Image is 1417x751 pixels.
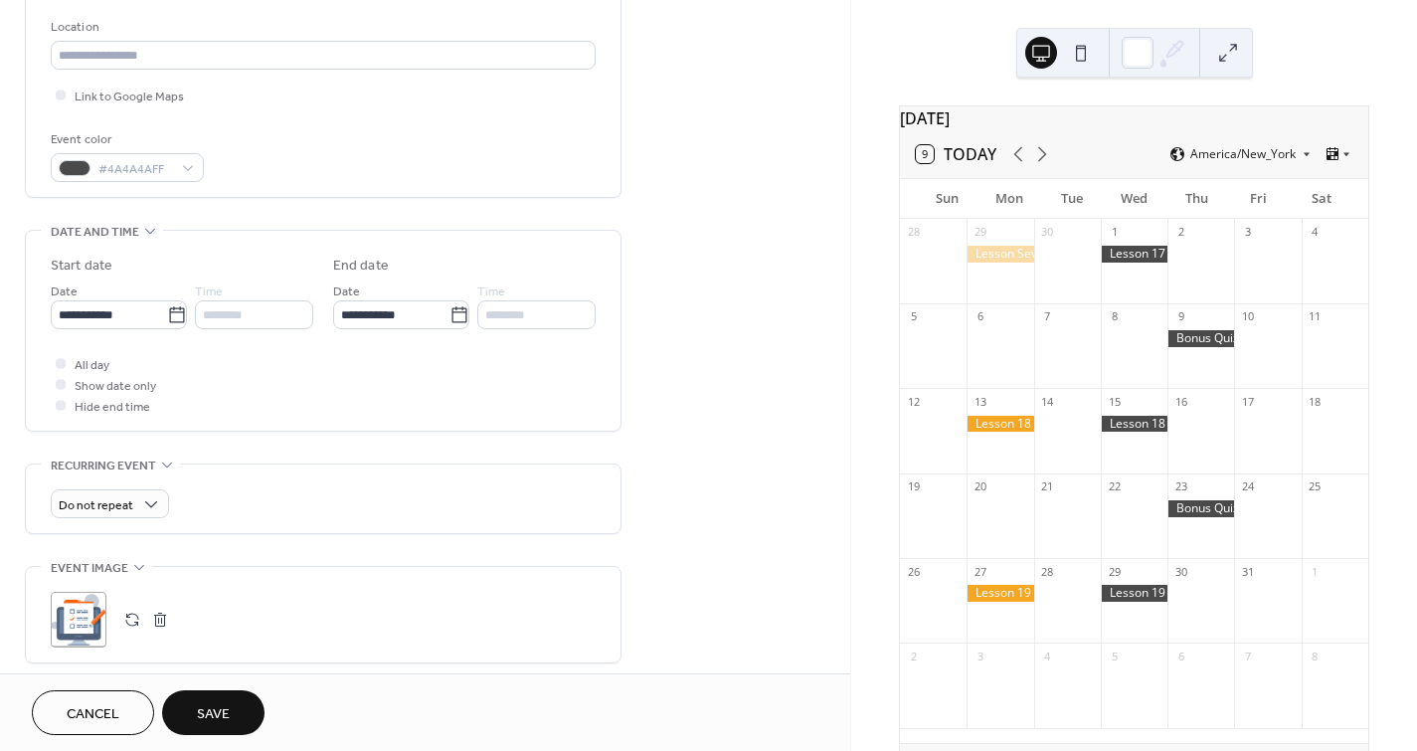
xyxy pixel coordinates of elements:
[1308,479,1323,494] div: 25
[51,558,128,579] span: Event image
[1040,479,1055,494] div: 21
[51,592,106,648] div: ;
[1107,649,1122,663] div: 5
[1103,179,1165,219] div: Wed
[1228,179,1291,219] div: Fri
[1308,564,1323,579] div: 1
[1040,564,1055,579] div: 28
[197,704,230,725] span: Save
[1107,225,1122,240] div: 1
[75,376,156,397] span: Show date only
[967,585,1033,602] div: Lesson 19 Available
[1107,394,1122,409] div: 15
[1240,479,1255,494] div: 24
[1173,479,1188,494] div: 23
[909,140,1003,168] button: 9Today
[51,456,156,476] span: Recurring event
[906,309,921,324] div: 5
[51,282,78,302] span: Date
[978,179,1041,219] div: Mon
[1173,225,1188,240] div: 2
[1308,225,1323,240] div: 4
[1107,309,1122,324] div: 8
[1240,225,1255,240] div: 3
[967,246,1033,263] div: Lesson Seventeen Available
[51,222,139,243] span: Date and time
[333,256,389,277] div: End date
[51,129,200,150] div: Event color
[1040,394,1055,409] div: 14
[1040,309,1055,324] div: 7
[1173,394,1188,409] div: 16
[75,355,109,376] span: All day
[1107,564,1122,579] div: 29
[75,397,150,418] span: Hide end time
[1308,649,1323,663] div: 8
[906,225,921,240] div: 28
[1308,309,1323,324] div: 11
[98,159,172,180] span: #4A4A4AFF
[1101,416,1167,433] div: Lesson 18 Quiz-PG 215
[906,649,921,663] div: 2
[973,309,987,324] div: 6
[973,564,987,579] div: 27
[1190,148,1296,160] span: America/New_York
[333,282,360,302] span: Date
[477,282,505,302] span: Time
[906,394,921,409] div: 12
[1240,309,1255,324] div: 10
[1240,564,1255,579] div: 31
[32,690,154,735] button: Cancel
[1040,225,1055,240] div: 30
[1240,394,1255,409] div: 17
[1165,179,1228,219] div: Thu
[67,704,119,725] span: Cancel
[967,416,1033,433] div: Lesson 18 Available
[1173,309,1188,324] div: 9
[195,282,223,302] span: Time
[1040,179,1103,219] div: Tue
[906,564,921,579] div: 26
[1101,585,1167,602] div: Lesson 19 Quiz-PG 216
[1107,479,1122,494] div: 22
[906,479,921,494] div: 19
[1290,179,1352,219] div: Sat
[973,394,987,409] div: 13
[51,256,112,277] div: Start date
[973,225,987,240] div: 29
[973,479,987,494] div: 20
[59,494,133,517] span: Do not repeat
[1173,649,1188,663] div: 6
[51,17,592,38] div: Location
[973,649,987,663] div: 3
[900,106,1368,130] div: [DATE]
[162,690,265,735] button: Save
[1167,330,1234,347] div: Bonus Quiz-Lesson 17-PG 214
[75,87,184,107] span: Link to Google Maps
[1101,246,1167,263] div: Lesson 17 Quiz-PG 214
[1308,394,1323,409] div: 18
[1167,500,1234,517] div: Bonus Quiz-Lesson 18-PG 215
[1173,564,1188,579] div: 30
[1240,649,1255,663] div: 7
[1040,649,1055,663] div: 4
[916,179,978,219] div: Sun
